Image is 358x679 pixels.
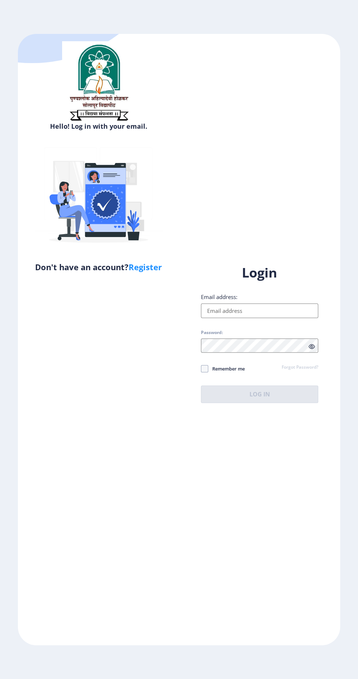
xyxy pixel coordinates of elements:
[201,385,318,403] button: Log In
[23,122,174,131] h6: Hello! Log in with your email.
[282,364,318,371] a: Forgot Password?
[201,303,318,318] input: Email address
[23,261,174,273] h5: Don't have an account?
[129,261,162,272] a: Register
[208,364,245,373] span: Remember me
[201,293,237,300] label: Email address:
[201,264,318,282] h1: Login
[201,330,223,335] label: Password:
[62,41,135,124] img: sulogo.png
[35,133,163,261] img: Verified-rafiki.svg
